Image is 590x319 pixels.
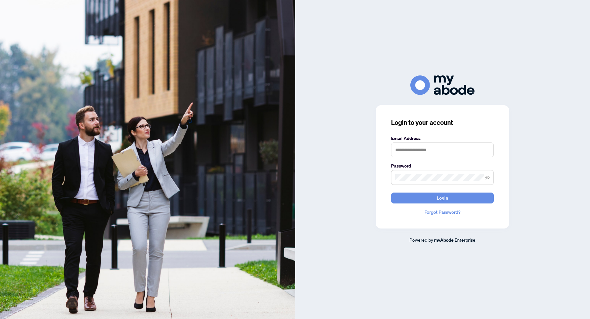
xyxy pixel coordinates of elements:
span: Powered by [409,237,433,243]
h3: Login to your account [391,118,494,127]
a: myAbode [434,237,454,244]
label: Password [391,162,494,169]
span: eye-invisible [485,175,490,180]
a: Forgot Password? [391,209,494,216]
label: Email Address [391,135,494,142]
button: Login [391,193,494,203]
img: ma-logo [410,75,475,95]
span: Enterprise [455,237,475,243]
span: Login [437,193,448,203]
